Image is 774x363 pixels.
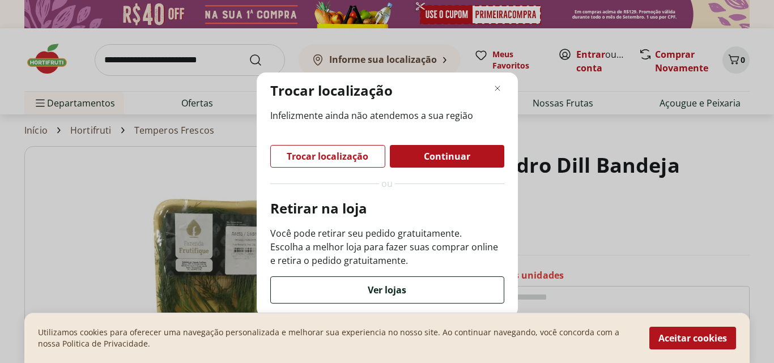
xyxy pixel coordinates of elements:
button: Fechar modal de regionalização [491,82,504,95]
span: Ver lojas [368,285,406,294]
button: Aceitar cookies [649,327,736,349]
button: Trocar localização [270,145,385,168]
span: Infelizmente ainda não atendemos a sua região [270,109,504,122]
p: Você pode retirar seu pedido gratuitamente. Escolha a melhor loja para fazer suas comprar online ... [270,227,504,267]
span: Continuar [424,152,470,161]
span: Trocar localização [287,152,368,161]
div: Modal de regionalização [257,72,518,317]
p: Utilizamos cookies para oferecer uma navegação personalizada e melhorar sua experiencia no nosso ... [38,327,636,349]
button: Continuar [390,145,504,168]
p: Trocar localização [270,82,393,100]
p: Retirar na loja [270,199,504,217]
button: Ver lojas [270,276,504,304]
span: ou [381,177,393,190]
